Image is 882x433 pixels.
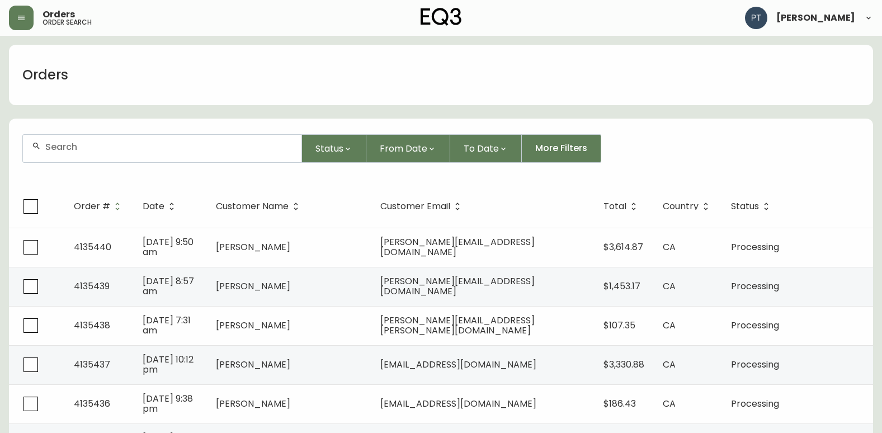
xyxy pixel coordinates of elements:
[43,19,92,26] h5: order search
[663,358,676,371] span: CA
[216,280,290,293] span: [PERSON_NAME]
[380,358,536,371] span: [EMAIL_ADDRESS][DOMAIN_NAME]
[22,65,68,84] h1: Orders
[776,13,855,22] span: [PERSON_NAME]
[663,280,676,293] span: CA
[731,241,779,253] span: Processing
[143,201,179,211] span: Date
[45,142,293,152] input: Search
[450,134,522,163] button: To Date
[663,203,699,210] span: Country
[302,134,366,163] button: Status
[663,397,676,410] span: CA
[366,134,450,163] button: From Date
[74,358,110,371] span: 4135437
[380,203,450,210] span: Customer Email
[421,8,462,26] img: logo
[216,203,289,210] span: Customer Name
[143,353,194,376] span: [DATE] 10:12 pm
[380,236,535,258] span: [PERSON_NAME][EMAIL_ADDRESS][DOMAIN_NAME]
[43,10,75,19] span: Orders
[216,358,290,371] span: [PERSON_NAME]
[603,241,643,253] span: $3,614.87
[74,203,110,210] span: Order #
[216,397,290,410] span: [PERSON_NAME]
[216,201,303,211] span: Customer Name
[522,134,601,163] button: More Filters
[731,203,759,210] span: Status
[380,397,536,410] span: [EMAIL_ADDRESS][DOMAIN_NAME]
[731,319,779,332] span: Processing
[731,358,779,371] span: Processing
[380,275,535,298] span: [PERSON_NAME][EMAIL_ADDRESS][DOMAIN_NAME]
[143,203,164,210] span: Date
[380,314,535,337] span: [PERSON_NAME][EMAIL_ADDRESS][PERSON_NAME][DOMAIN_NAME]
[731,201,773,211] span: Status
[663,201,713,211] span: Country
[74,397,110,410] span: 4135436
[603,397,636,410] span: $186.43
[380,201,465,211] span: Customer Email
[74,201,125,211] span: Order #
[143,314,191,337] span: [DATE] 7:31 am
[731,397,779,410] span: Processing
[745,7,767,29] img: 986dcd8e1aab7847125929f325458823
[731,280,779,293] span: Processing
[74,319,110,332] span: 4135438
[663,241,676,253] span: CA
[380,142,427,156] span: From Date
[74,241,111,253] span: 4135440
[143,236,194,258] span: [DATE] 9:50 am
[663,319,676,332] span: CA
[603,319,635,332] span: $107.35
[535,142,587,154] span: More Filters
[315,142,343,156] span: Status
[603,201,641,211] span: Total
[603,358,644,371] span: $3,330.88
[603,280,640,293] span: $1,453.17
[216,241,290,253] span: [PERSON_NAME]
[464,142,499,156] span: To Date
[143,275,194,298] span: [DATE] 8:57 am
[216,319,290,332] span: [PERSON_NAME]
[74,280,110,293] span: 4135439
[143,392,193,415] span: [DATE] 9:38 pm
[603,203,626,210] span: Total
